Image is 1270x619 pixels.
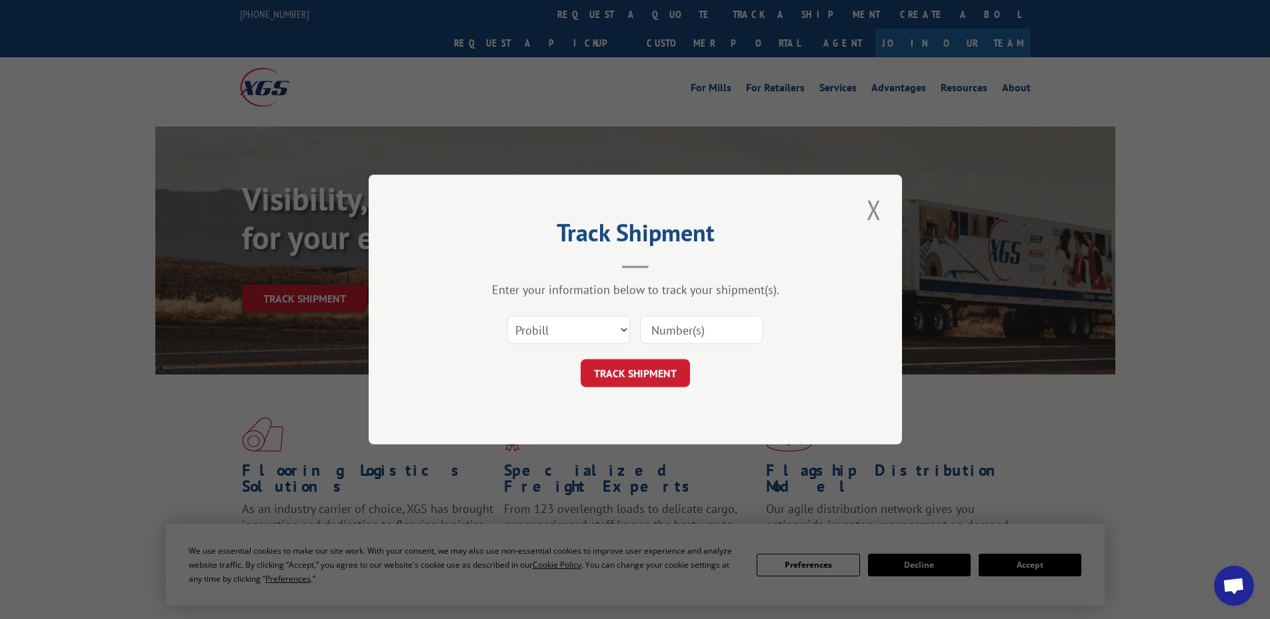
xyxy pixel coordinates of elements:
button: Close modal [863,191,885,228]
button: TRACK SHIPMENT [581,359,690,387]
input: Number(s) [640,316,763,344]
a: Open chat [1214,566,1254,606]
h2: Track Shipment [435,223,835,249]
div: Enter your information below to track your shipment(s). [435,282,835,297]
